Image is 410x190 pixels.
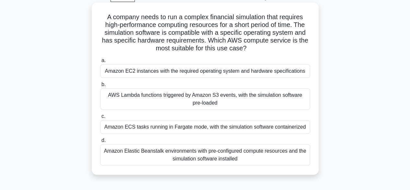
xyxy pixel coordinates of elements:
div: Amazon EC2 instances with the required operating system and hardware specifications [100,64,310,78]
div: AWS Lambda functions triggered by Amazon S3 events, with the simulation software pre-loaded [100,88,310,110]
span: b. [101,82,106,87]
span: d. [101,137,106,143]
span: a. [101,57,106,63]
h5: A company needs to run a complex financial simulation that requires high-performance computing re... [100,13,311,53]
span: c. [101,113,105,119]
div: Amazon ECS tasks running in Fargate mode, with the simulation software containerized [100,120,310,134]
div: Amazon Elastic Beanstalk environments with pre-configured compute resources and the simulation so... [100,144,310,166]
